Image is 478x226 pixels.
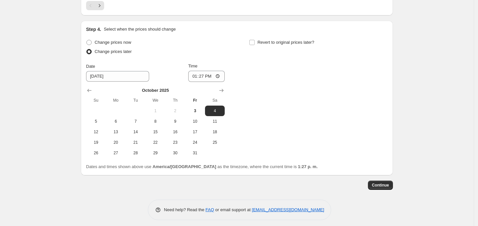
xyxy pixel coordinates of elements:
span: Revert to original prices later? [258,40,314,45]
button: Monday October 13 2025 [106,127,125,137]
button: Monday October 27 2025 [106,148,125,158]
span: 21 [128,140,143,145]
span: 29 [148,150,163,156]
button: Sunday October 12 2025 [86,127,106,137]
span: Mo [108,98,123,103]
span: 13 [108,129,123,135]
button: Thursday October 9 2025 [165,116,185,127]
th: Monday [106,95,125,106]
b: America/[GEOGRAPHIC_DATA] [152,164,216,169]
span: We [148,98,163,103]
button: Show previous month, September 2025 [85,86,94,95]
button: Next [95,1,104,10]
button: Today Friday October 3 2025 [185,106,205,116]
th: Thursday [165,95,185,106]
span: 15 [148,129,163,135]
a: FAQ [206,207,214,212]
a: [EMAIL_ADDRESS][DOMAIN_NAME] [252,207,324,212]
button: Monday October 20 2025 [106,137,125,148]
span: 4 [208,108,222,113]
span: Tu [128,98,143,103]
span: Time [188,63,197,68]
span: 5 [89,119,103,124]
button: Sunday October 19 2025 [86,137,106,148]
button: Friday October 31 2025 [185,148,205,158]
button: Wednesday October 1 2025 [146,106,165,116]
span: 18 [208,129,222,135]
span: 8 [148,119,163,124]
button: Wednesday October 8 2025 [146,116,165,127]
span: 31 [188,150,202,156]
span: Th [168,98,182,103]
button: Show next month, November 2025 [217,86,226,95]
button: Wednesday October 22 2025 [146,137,165,148]
button: Wednesday October 15 2025 [146,127,165,137]
button: Tuesday October 21 2025 [126,137,146,148]
h2: Step 4. [86,26,101,33]
span: Continue [372,183,389,188]
span: 22 [148,140,163,145]
span: Date [86,64,95,69]
button: Tuesday October 14 2025 [126,127,146,137]
th: Tuesday [126,95,146,106]
button: Saturday October 11 2025 [205,116,225,127]
span: 17 [188,129,202,135]
span: Sa [208,98,222,103]
th: Saturday [205,95,225,106]
span: Need help? Read the [164,207,206,212]
button: Saturday October 25 2025 [205,137,225,148]
button: Monday October 6 2025 [106,116,125,127]
p: Select when the prices should change [104,26,176,33]
button: Friday October 24 2025 [185,137,205,148]
input: 10/3/2025 [86,71,149,82]
button: Thursday October 30 2025 [165,148,185,158]
span: 11 [208,119,222,124]
button: Thursday October 16 2025 [165,127,185,137]
span: 28 [128,150,143,156]
span: 1 [148,108,163,113]
th: Wednesday [146,95,165,106]
span: 9 [168,119,182,124]
th: Friday [185,95,205,106]
span: 12 [89,129,103,135]
button: Saturday October 18 2025 [205,127,225,137]
button: Wednesday October 29 2025 [146,148,165,158]
span: 24 [188,140,202,145]
button: Saturday October 4 2025 [205,106,225,116]
button: Sunday October 26 2025 [86,148,106,158]
span: Su [89,98,103,103]
button: Thursday October 23 2025 [165,137,185,148]
span: 19 [89,140,103,145]
span: 25 [208,140,222,145]
button: Thursday October 2 2025 [165,106,185,116]
span: 30 [168,150,182,156]
span: 6 [108,119,123,124]
span: 27 [108,150,123,156]
span: 14 [128,129,143,135]
span: 2 [168,108,182,113]
span: 7 [128,119,143,124]
span: 10 [188,119,202,124]
button: Sunday October 5 2025 [86,116,106,127]
span: Dates and times shown above use as the timezone, where the current time is [86,164,318,169]
button: Tuesday October 28 2025 [126,148,146,158]
span: Fr [188,98,202,103]
span: Change prices later [95,49,132,54]
button: Friday October 10 2025 [185,116,205,127]
button: Tuesday October 7 2025 [126,116,146,127]
button: Friday October 17 2025 [185,127,205,137]
nav: Pagination [86,1,104,10]
span: 26 [89,150,103,156]
span: Change prices now [95,40,131,45]
th: Sunday [86,95,106,106]
span: 16 [168,129,182,135]
span: 20 [108,140,123,145]
b: 1:27 p. m. [298,164,318,169]
input: 12:00 [188,71,225,82]
button: Continue [368,181,393,190]
span: 23 [168,140,182,145]
span: or email support at [214,207,252,212]
span: 3 [188,108,202,113]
